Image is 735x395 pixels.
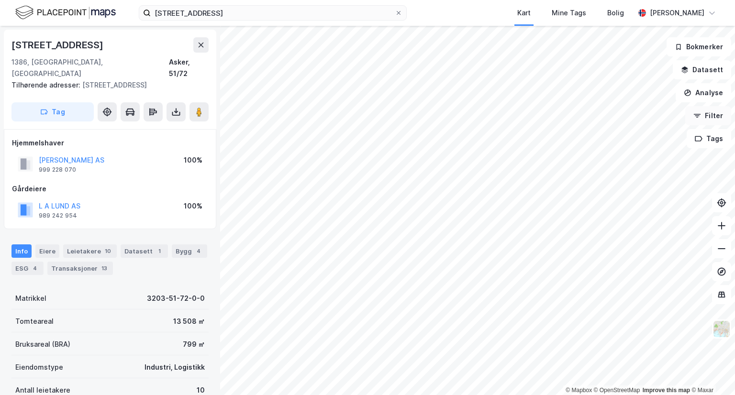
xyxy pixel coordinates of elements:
div: 100% [184,200,202,212]
div: 3203-51-72-0-0 [147,293,205,304]
button: Datasett [673,60,731,79]
div: 1 [155,246,164,256]
button: Tags [687,129,731,148]
img: logo.f888ab2527a4732fd821a326f86c7f29.svg [15,4,116,21]
div: 999 228 070 [39,166,76,174]
iframe: Chat Widget [687,349,735,395]
div: Kart [517,7,531,19]
div: Gårdeiere [12,183,208,195]
div: 10 [103,246,113,256]
div: ESG [11,262,44,275]
div: Industri, Logistikk [145,362,205,373]
button: Tag [11,102,94,121]
div: Hjemmelshaver [12,137,208,149]
div: Matrikkel [15,293,46,304]
div: Bolig [607,7,624,19]
img: Z [713,320,731,338]
div: 4 [30,263,40,273]
div: Leietakere [63,244,117,258]
div: Eiendomstype [15,362,63,373]
div: 4 [194,246,203,256]
a: Mapbox [566,387,592,394]
div: 13 [100,263,109,273]
div: 989 242 954 [39,212,77,219]
div: Eiere [35,244,59,258]
button: Bokmerker [667,37,731,56]
div: [STREET_ADDRESS] [11,79,201,91]
div: Info [11,244,32,258]
div: Tomteareal [15,316,54,327]
div: Bygg [172,244,207,258]
a: OpenStreetMap [594,387,640,394]
div: Bruksareal (BRA) [15,339,70,350]
div: [PERSON_NAME] [650,7,704,19]
div: Asker, 51/72 [169,56,209,79]
div: 100% [184,154,202,166]
div: Mine Tags [552,7,586,19]
button: Filter [685,106,731,125]
a: Improve this map [643,387,690,394]
span: Tilhørende adresser: [11,81,82,89]
div: 1386, [GEOGRAPHIC_DATA], [GEOGRAPHIC_DATA] [11,56,169,79]
div: [STREET_ADDRESS] [11,37,105,53]
div: 799 ㎡ [183,339,205,350]
div: Datasett [121,244,168,258]
div: Transaksjoner [47,262,113,275]
div: 13 508 ㎡ [173,316,205,327]
button: Analyse [676,83,731,102]
div: Kontrollprogram for chat [687,349,735,395]
input: Søk på adresse, matrikkel, gårdeiere, leietakere eller personer [151,6,395,20]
